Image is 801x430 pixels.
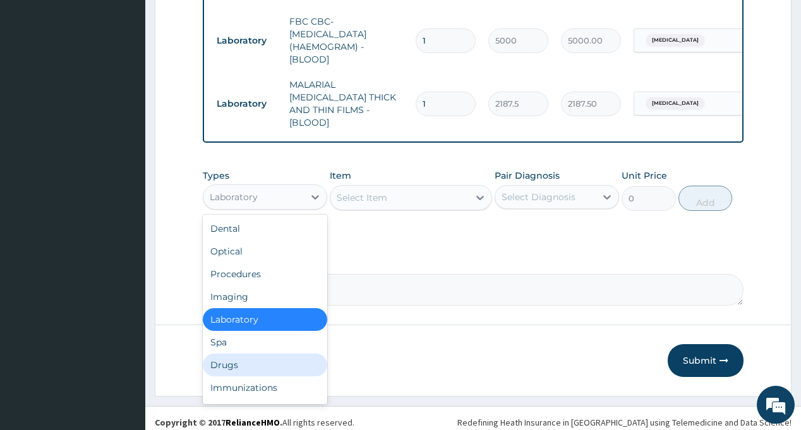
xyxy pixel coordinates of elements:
[337,191,387,204] div: Select Item
[203,240,327,263] div: Optical
[495,169,560,182] label: Pair Diagnosis
[155,417,282,428] strong: Copyright © 2017 .
[330,169,351,182] label: Item
[283,9,409,72] td: FBC CBC-[MEDICAL_DATA] (HAEMOGRAM) - [BLOOD]
[203,170,229,181] label: Types
[203,256,743,267] label: Comment
[502,191,575,203] div: Select Diagnosis
[210,191,258,203] div: Laboratory
[646,34,705,47] span: [MEDICAL_DATA]
[203,308,327,331] div: Laboratory
[283,72,409,135] td: MALARIAL [MEDICAL_DATA] THICK AND THIN FILMS - [BLOOD]
[646,97,705,110] span: [MEDICAL_DATA]
[457,416,792,429] div: Redefining Heath Insurance in [GEOGRAPHIC_DATA] using Telemedicine and Data Science!
[23,63,51,95] img: d_794563401_company_1708531726252_794563401
[622,169,667,182] label: Unit Price
[203,399,327,422] div: Others
[203,354,327,376] div: Drugs
[210,92,283,116] td: Laboratory
[210,29,283,52] td: Laboratory
[66,71,212,87] div: Chat with us now
[678,186,733,211] button: Add
[668,344,744,377] button: Submit
[203,263,327,285] div: Procedures
[207,6,238,37] div: Minimize live chat window
[73,133,174,260] span: We're online!
[226,417,280,428] a: RelianceHMO
[203,285,327,308] div: Imaging
[203,331,327,354] div: Spa
[203,217,327,240] div: Dental
[6,292,241,336] textarea: Type your message and hit 'Enter'
[203,376,327,399] div: Immunizations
